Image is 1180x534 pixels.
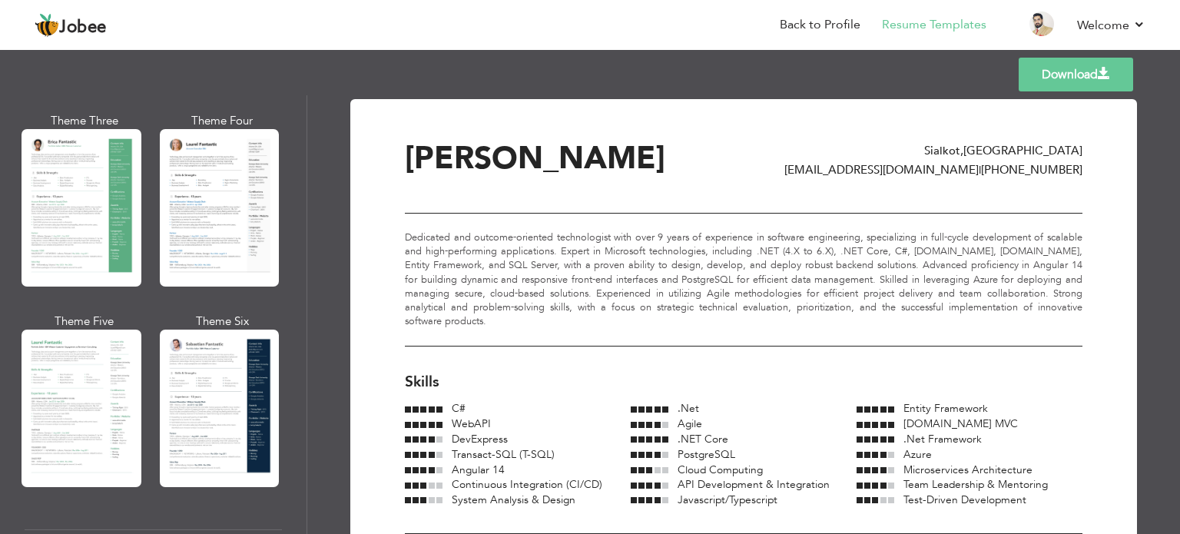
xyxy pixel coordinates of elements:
[1029,12,1054,36] img: Profile Img
[35,13,107,38] a: Jobee
[452,463,505,477] span: Angular 14
[784,162,979,177] span: [EMAIL_ADDRESS][DOMAIN_NAME]
[678,432,728,446] span: .NET Core
[25,313,144,330] div: Theme Five
[452,447,555,462] span: Transact-SQL (T-SQL)
[678,416,702,431] span: Agile
[903,447,932,462] span: Azure
[452,477,602,492] span: Continuous Integration (CI/CD)
[903,401,988,416] span: Entity Framework
[35,13,59,38] img: jobee.io
[903,432,982,446] span: .Net Framework
[25,113,144,129] div: Theme Three
[903,493,1026,507] span: Test-Driven Development
[163,113,283,129] div: Theme Four
[405,231,1082,329] p: Dedicated and outcome-oriented technologist with over 9 years of experience in software engineeri...
[882,16,986,34] a: Resume Templates
[903,416,1018,431] span: [DOMAIN_NAME] MVC
[979,162,981,177] span: |
[678,477,830,492] span: API Development & Integration
[960,143,963,158] span: ,
[405,137,665,180] span: [PERSON_NAME]
[1019,58,1133,91] a: Download
[678,401,699,416] span: .Net
[59,19,107,36] span: Jobee
[452,493,575,507] span: System Analysis & Design
[163,313,283,330] div: Theme Six
[981,162,1082,177] span: [PHONE_NUMBER]
[405,372,1082,393] div: Skills
[924,143,1082,158] span: Sialkot [GEOGRAPHIC_DATA]
[452,416,491,431] span: WebAPI
[452,432,508,446] span: DevExpress
[780,16,860,34] a: Back to Profile
[903,477,1048,492] span: Team Leadership & Mentoring
[678,447,735,462] span: PostgreSQL
[452,401,466,416] span: C#
[678,493,777,507] span: Javascript/Typescript
[1077,16,1145,35] a: Welcome
[903,463,1032,477] span: Microservices Architecture
[678,463,763,477] span: Cloud Computing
